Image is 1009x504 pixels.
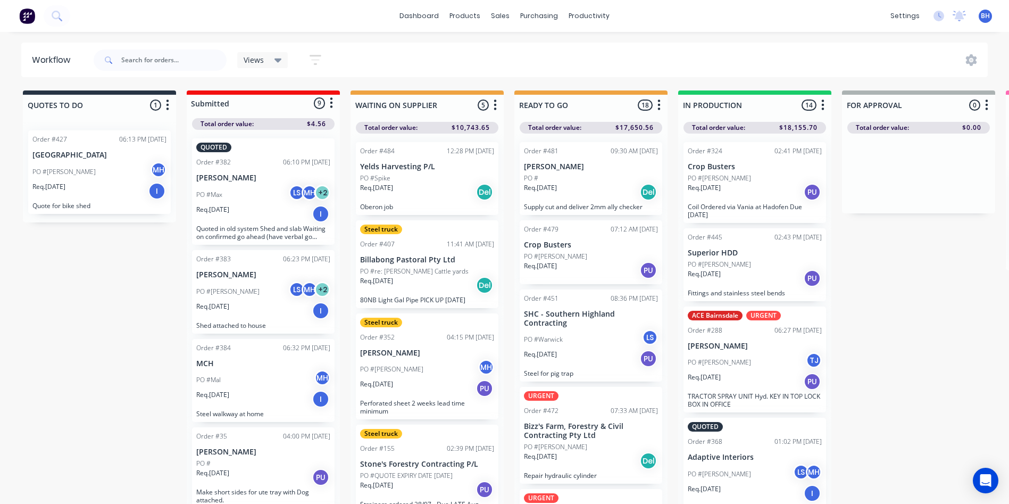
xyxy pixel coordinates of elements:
[196,173,330,183] p: [PERSON_NAME]
[520,142,662,215] div: Order #48109:30 AM [DATE][PERSON_NAME]PO #Req.[DATE]DelSupply cut and deliver 2mm ally checker
[360,225,402,234] div: Steel truck
[524,350,557,359] p: Req. [DATE]
[524,442,587,452] p: PO #[PERSON_NAME]
[524,162,658,171] p: [PERSON_NAME]
[688,203,822,219] p: Coil Ordered via Vania at Hadofen Due [DATE]
[201,119,254,129] span: Total order value:
[360,444,395,453] div: Order #155
[360,162,494,171] p: Yelds Harvesting P/L
[688,342,822,351] p: [PERSON_NAME]
[360,276,393,286] p: Req. [DATE]
[32,151,166,160] p: [GEOGRAPHIC_DATA]
[364,123,418,133] span: Total order value:
[524,391,558,401] div: URGENT
[981,11,990,21] span: BH
[774,326,822,335] div: 06:27 PM [DATE]
[447,239,494,249] div: 11:41 AM [DATE]
[307,119,326,129] span: $4.56
[314,282,330,298] div: + 2
[885,8,925,24] div: settings
[524,225,558,234] div: Order #479
[688,260,751,269] p: PO #[PERSON_NAME]
[314,370,330,386] div: MH
[611,225,658,234] div: 07:12 AM [DATE]
[196,488,330,504] p: Make short sides for ute tray with Dog attached.
[244,54,264,65] span: Views
[692,123,745,133] span: Total order value:
[196,302,229,311] p: Req. [DATE]
[688,373,721,382] p: Req. [DATE]
[312,391,329,408] div: I
[32,182,65,192] p: Req. [DATE]
[360,333,395,342] div: Order #352
[688,289,822,297] p: Fittings and stainless steel bends
[289,282,305,298] div: LS
[360,379,393,389] p: Req. [DATE]
[360,267,469,276] p: PO #re: [PERSON_NAME] Cattle yards
[524,241,658,250] p: Crop Busters
[312,302,329,319] div: I
[524,146,558,156] div: Order #481
[683,307,826,413] div: ACE BairnsdaleURGENTOrder #28806:27 PM [DATE][PERSON_NAME]PO #[PERSON_NAME]TJReq.[DATE]PUTRACTOR ...
[688,484,721,494] p: Req. [DATE]
[192,138,335,245] div: QUOTEDOrder #38206:10 PM [DATE][PERSON_NAME]PO #MaxLSMH+2Req.[DATE]IQuoted in old system Shed and...
[360,146,395,156] div: Order #484
[196,410,330,418] p: Steel walkway at home
[642,329,658,345] div: LS
[688,249,822,258] p: Superior HDD
[524,406,558,416] div: Order #472
[688,392,822,408] p: TRACTOR SPRAY UNIT Hyd. KEY IN TOP LOCK BOX IN OFFICE
[356,313,498,420] div: Steel truckOrder #35204:15 PM [DATE][PERSON_NAME]PO #[PERSON_NAME]MHReq.[DATE]PUPerforated sheet ...
[360,318,402,327] div: Steel truck
[148,183,165,200] div: I
[683,228,826,301] div: Order #44502:43 PM [DATE]Superior HDDPO #[PERSON_NAME]Req.[DATE]PUFittings and stainless steel bends
[528,123,581,133] span: Total order value:
[283,254,330,264] div: 06:23 PM [DATE]
[360,173,390,183] p: PO #Spike
[196,390,229,400] p: Req. [DATE]
[360,481,393,490] p: Req. [DATE]
[360,365,423,374] p: PO #[PERSON_NAME]
[973,468,998,493] div: Open Intercom Messenger
[196,254,231,264] div: Order #383
[356,142,498,215] div: Order #48412:28 PM [DATE]Yelds Harvesting P/LPO #SpikeReq.[DATE]DelOberon job
[192,339,335,423] div: Order #38406:32 PM [DATE]MCHPO #MalMHReq.[DATE]ISteel walkway at home
[563,8,615,24] div: productivity
[640,452,657,469] div: Del
[283,343,330,353] div: 06:32 PM [DATE]
[611,406,658,416] div: 07:33 AM [DATE]
[360,296,494,304] p: 80NB Light Gal Pipe PICK UP [DATE]
[804,373,821,390] div: PU
[524,252,587,261] p: PO #[PERSON_NAME]
[444,8,486,24] div: products
[360,239,395,249] div: Order #407
[524,422,658,440] p: Bizz's Farm, Forestry & Civil Contracting Pty Ltd
[151,162,166,178] div: MH
[746,311,781,320] div: URGENT
[688,173,751,183] p: PO #[PERSON_NAME]
[520,220,662,284] div: Order #47907:12 AM [DATE]Crop BustersPO #[PERSON_NAME]Req.[DATE]PU
[524,472,658,480] p: Repair hydraulic cylinder
[360,203,494,211] p: Oberon job
[32,202,166,210] p: Quote for bike shed
[32,135,67,144] div: Order #427
[524,369,658,377] p: Steel for pig trap
[779,123,818,133] span: $18,155.70
[804,270,821,287] div: PU
[119,135,166,144] div: 06:13 PM [DATE]
[312,205,329,222] div: I
[196,158,231,167] div: Order #382
[524,261,557,271] p: Req. [DATE]
[688,422,723,432] div: QUOTED
[688,269,721,279] p: Req. [DATE]
[524,173,538,183] p: PO #
[688,453,822,462] p: Adaptive Interiors
[196,432,227,441] div: Order #35
[192,250,335,334] div: Order #38306:23 PM [DATE][PERSON_NAME]PO #[PERSON_NAME]LSMH+2Req.[DATE]IShed attached to house
[32,54,76,67] div: Workflow
[688,358,751,367] p: PO #[PERSON_NAME]
[962,123,981,133] span: $0.00
[360,471,453,481] p: PO #QUOTE EXPIRY DATE [DATE]
[196,359,330,368] p: MCH
[476,277,493,294] div: Del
